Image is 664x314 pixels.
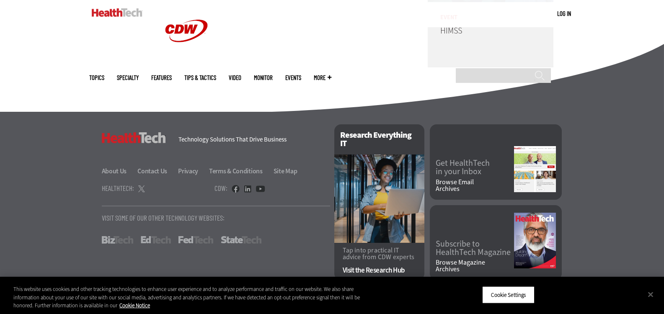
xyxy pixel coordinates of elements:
button: Cookie Settings [482,286,535,304]
a: StateTech [221,236,261,244]
a: Log in [557,10,571,17]
p: Tap into practical IT advice from CDW experts [343,247,416,260]
h4: Technology Solutions That Drive Business [178,136,324,143]
a: Browse EmailArchives [436,179,514,192]
a: MonITor [254,75,273,81]
div: This website uses cookies and other tracking technologies to enhance user experience and to analy... [13,285,365,310]
h2: Research Everything IT [334,124,424,154]
a: FedTech [178,236,213,244]
a: EdTech [141,236,171,244]
a: Privacy [178,167,208,175]
span: Specialty [117,75,139,81]
h4: HealthTech: [102,185,134,192]
a: Browse MagazineArchives [436,259,514,273]
a: Contact Us [137,167,177,175]
span: More [314,75,331,81]
a: More information about your privacy [119,302,150,309]
p: Visit Some Of Our Other Technology Websites: [102,214,330,221]
img: newsletter screenshot [514,146,556,192]
button: Close [641,285,660,304]
a: Video [229,75,241,81]
a: Visit the Research Hub [343,267,416,274]
a: Tips & Tactics [184,75,216,81]
div: User menu [557,9,571,18]
a: Events [285,75,301,81]
a: Terms & Conditions [209,167,272,175]
a: CDW [155,55,218,64]
a: Get HealthTechin your Inbox [436,159,514,176]
span: Topics [89,75,104,81]
img: Home [92,8,142,17]
a: Features [151,75,172,81]
h4: CDW: [214,185,227,192]
img: Fall 2025 Cover [514,213,556,268]
a: Subscribe toHealthTech Magazine [436,240,514,257]
a: About Us [102,167,137,175]
a: BizTech [102,236,133,244]
h3: HealthTech [102,132,166,143]
a: Site Map [274,167,297,175]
